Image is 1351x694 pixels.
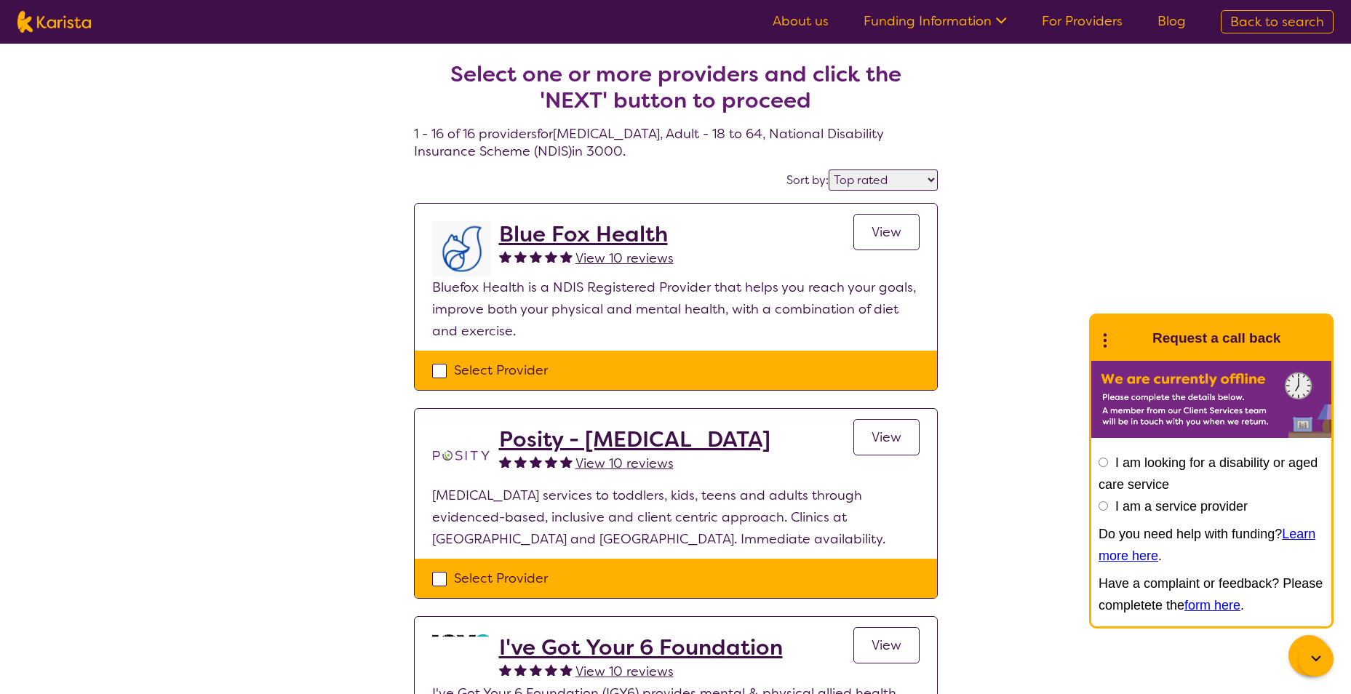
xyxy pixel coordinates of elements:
img: fullstar [530,250,542,263]
img: Karista offline chat form to request call back [1091,361,1331,438]
a: Posity - [MEDICAL_DATA] [499,426,770,452]
img: aw0qclyvxjfem2oefjis.jpg [432,634,490,666]
span: View 10 reviews [575,663,674,680]
img: fullstar [514,455,527,468]
a: View [853,419,920,455]
span: View 10 reviews [575,250,674,267]
span: View [872,223,901,241]
a: Back to search [1221,10,1334,33]
a: View [853,214,920,250]
img: fullstar [560,250,573,263]
span: View 10 reviews [575,455,674,472]
img: fullstar [499,663,511,676]
img: fullstar [545,250,557,263]
p: [MEDICAL_DATA] services to toddlers, kids, teens and adults through evidenced-based, inclusive an... [432,484,920,550]
label: I am a service provider [1115,499,1248,514]
img: Karista logo [17,11,91,33]
a: View 10 reviews [575,452,674,474]
img: fullstar [545,663,557,676]
h4: 1 - 16 of 16 providers for [MEDICAL_DATA] , Adult - 18 to 64 , National Disability Insurance Sche... [414,26,938,160]
a: Blog [1157,12,1186,30]
img: fullstar [514,663,527,676]
span: View [872,637,901,654]
img: fullstar [530,663,542,676]
img: fullstar [499,455,511,468]
img: fullstar [560,455,573,468]
button: Channel Menu [1288,635,1329,676]
img: fullstar [530,455,542,468]
a: I've Got Your 6 Foundation [499,634,783,661]
img: fullstar [514,250,527,263]
h1: Request a call back [1152,327,1280,349]
img: fullstar [545,455,557,468]
a: form here [1184,598,1240,613]
span: View [872,428,901,446]
a: Funding Information [864,12,1007,30]
a: View [853,627,920,663]
a: About us [773,12,829,30]
p: Have a complaint or feedback? Please completete the . [1099,573,1324,616]
label: I am looking for a disability or aged care service [1099,455,1318,492]
a: View 10 reviews [575,661,674,682]
p: Do you need help with funding? . [1099,523,1324,567]
span: Back to search [1230,13,1324,31]
p: Bluefox Health is a NDIS Registered Provider that helps you reach your goals, improve both your p... [432,276,920,342]
label: Sort by: [786,172,829,188]
img: lyehhyr6avbivpacwqcf.png [432,221,490,276]
img: fullstar [560,663,573,676]
h2: Select one or more providers and click the 'NEXT' button to proceed [431,61,920,113]
img: t1bslo80pcylnzwjhndq.png [432,426,490,484]
a: For Providers [1042,12,1123,30]
a: View 10 reviews [575,247,674,269]
img: fullstar [499,250,511,263]
a: Blue Fox Health [499,221,674,247]
img: Karista [1115,324,1144,353]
